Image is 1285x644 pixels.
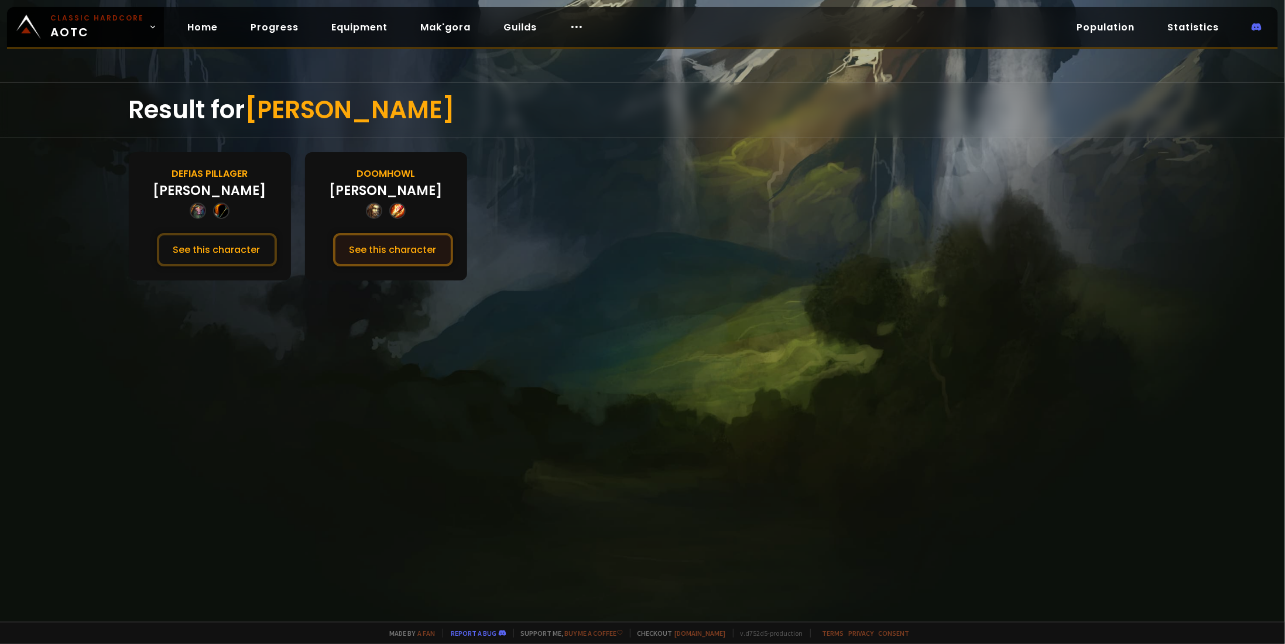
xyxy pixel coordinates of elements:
small: Classic Hardcore [50,13,144,23]
a: Home [178,15,227,39]
a: a fan [418,629,436,638]
a: Report a bug [451,629,497,638]
a: Population [1067,15,1144,39]
a: [DOMAIN_NAME] [675,629,726,638]
a: Statistics [1158,15,1228,39]
span: Checkout [630,629,726,638]
a: Mak'gora [411,15,480,39]
button: See this character [157,233,277,266]
a: Consent [879,629,910,638]
a: Guilds [494,15,546,39]
span: [PERSON_NAME] [245,93,455,127]
span: Support me, [513,629,623,638]
div: Result for [129,83,1157,138]
a: Equipment [322,15,397,39]
div: [PERSON_NAME] [153,181,266,200]
span: v. d752d5 - production [733,629,803,638]
span: AOTC [50,13,144,41]
a: Classic HardcoreAOTC [7,7,164,47]
a: Terms [823,629,844,638]
button: See this character [333,233,453,266]
a: Privacy [849,629,874,638]
div: Defias Pillager [172,166,248,181]
span: Made by [383,629,436,638]
a: Buy me a coffee [565,629,623,638]
div: Doomhowl [357,166,415,181]
a: Progress [241,15,308,39]
div: [PERSON_NAME] [330,181,443,200]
